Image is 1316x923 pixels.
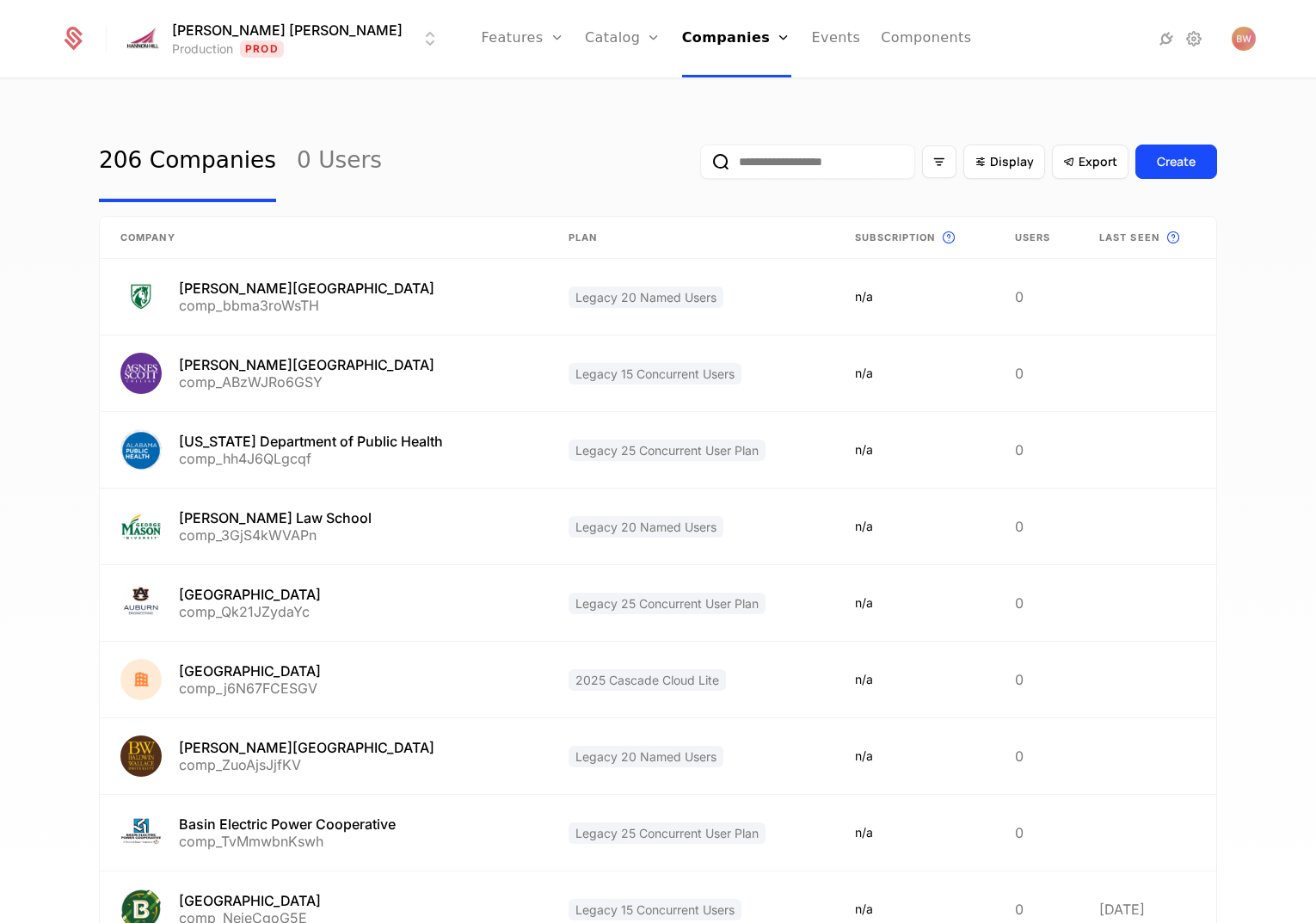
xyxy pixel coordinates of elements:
img: Bradley Wagner [1232,27,1256,51]
span: Prod [240,40,284,58]
th: Users [994,217,1079,259]
button: Create [1135,145,1217,179]
button: Export [1052,145,1128,179]
th: Plan [548,217,834,259]
div: Production [172,40,233,58]
img: Hannon Hill [122,25,163,52]
div: Create [1157,153,1196,170]
span: Last seen [1099,231,1159,245]
a: 206 Companies [99,121,276,202]
a: Integrations [1156,28,1177,49]
a: 0 Users [297,121,382,202]
span: Subscription [855,231,935,245]
a: Settings [1184,28,1204,49]
span: [PERSON_NAME] [PERSON_NAME] [172,20,403,40]
th: Company [100,217,548,259]
span: Display [990,153,1034,170]
button: Filter options [922,145,956,178]
button: Open user button [1232,27,1256,51]
button: Select environment [127,20,440,58]
span: Export [1079,153,1117,170]
button: Display [963,145,1045,179]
